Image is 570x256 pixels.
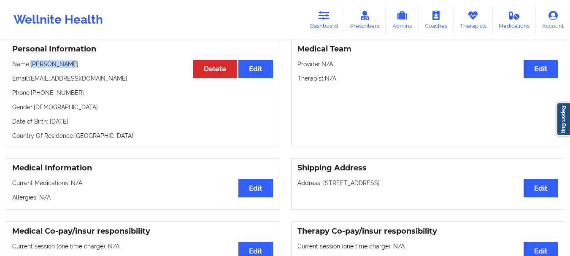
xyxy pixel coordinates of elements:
p: Therapist: N/A [297,74,558,83]
p: Email: [EMAIL_ADDRESS][DOMAIN_NAME] [12,74,273,83]
h3: Personal Information [12,44,273,54]
p: Current session (one time charge): N/A [12,242,273,251]
h3: Medical Team [297,44,558,54]
h3: Medical Co-pay/insur responsibility [12,226,273,236]
button: Edit [524,60,558,78]
h3: Therapy Co-pay/insur responsibility [297,226,558,236]
p: Date of Birth: [DATE] [12,117,273,126]
a: Dashboard [304,6,344,34]
h3: Shipping Address [297,163,558,173]
p: Allergies: N/A [12,193,273,202]
p: Provider: N/A [297,60,558,68]
p: Country Of Residence: [GEOGRAPHIC_DATA] [12,132,273,140]
button: Delete [193,60,237,78]
p: Gender: [DEMOGRAPHIC_DATA] [12,103,273,111]
a: Admins [386,6,419,34]
button: Edit [238,60,273,78]
button: Edit [238,179,273,197]
h3: Medical Information [12,163,273,173]
button: Edit [524,179,558,197]
p: Phone: [PHONE_NUMBER] [12,89,273,97]
p: Current session (one time charge): N/A [297,242,558,251]
a: Account [536,6,570,34]
a: Coaches [419,6,454,34]
p: Current Medications: N/A [12,179,273,187]
a: Therapists [454,6,493,34]
a: Report Bug [556,102,570,136]
p: Address: [STREET_ADDRESS] [297,179,558,187]
a: Prescribers [344,6,386,34]
a: Medications [493,6,536,34]
p: Name: [PERSON_NAME] [12,60,273,68]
